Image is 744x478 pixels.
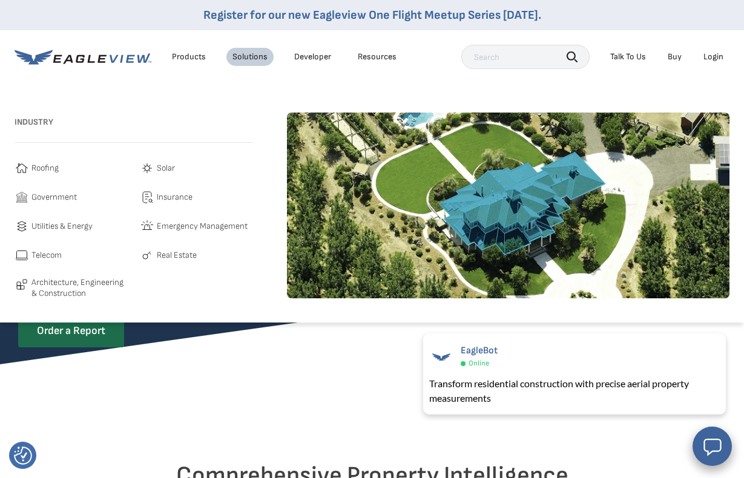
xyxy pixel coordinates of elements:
a: Buy [668,51,682,62]
img: architecture-icon.svg [15,277,29,292]
button: Consent Preferences [14,447,32,465]
input: Search [461,45,590,69]
img: roofing-image-1.webp [287,113,729,298]
div: Resources [358,51,397,62]
h3: Industry [15,113,253,132]
span: Government [31,190,77,205]
a: Government [15,190,128,205]
span: Utilities & Energy [31,219,93,234]
img: insurance-icon.svg [140,190,154,205]
span: Online [469,359,489,368]
div: Transform residential construction with precise aerial property measurements [429,376,720,405]
img: EagleBot [429,345,453,369]
span: Telecom [31,248,62,263]
a: Register for our new Eagleview One Flight Meetup Series [DATE]. [203,8,541,22]
span: Roofing [31,161,59,175]
img: telecom-icon.svg [15,248,29,263]
a: Utilities & Energy [15,219,128,234]
a: Roofing [15,161,128,175]
img: real-estate-icon.svg [140,248,154,263]
span: Real Estate [157,248,197,263]
a: Order a Report [18,315,124,347]
a: Developer [294,51,331,62]
div: Solutions [232,51,268,62]
img: Revisit consent button [14,447,32,465]
img: government-icon.svg [15,190,29,205]
span: Insurance [157,190,193,205]
img: utilities-icon.svg [15,219,29,234]
img: solar-icon.svg [140,161,154,175]
img: roofing-icon.svg [15,161,29,175]
a: Solar [140,161,253,175]
div: Login [703,51,723,62]
a: Insurance [140,190,253,205]
a: Telecom [15,248,128,263]
span: EagleBot [461,345,498,356]
button: Open chat window [693,427,732,466]
a: Real Estate [140,248,253,263]
a: Emergency Management [140,219,253,234]
a: Architecture, Engineering & Construction [15,277,128,298]
div: Products [172,51,206,62]
span: Emergency Management [157,219,248,234]
span: Architecture, Engineering & Construction [31,277,128,298]
img: emergency-icon.svg [140,219,154,234]
span: Solar [157,161,175,175]
div: Talk To Us [610,51,646,62]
